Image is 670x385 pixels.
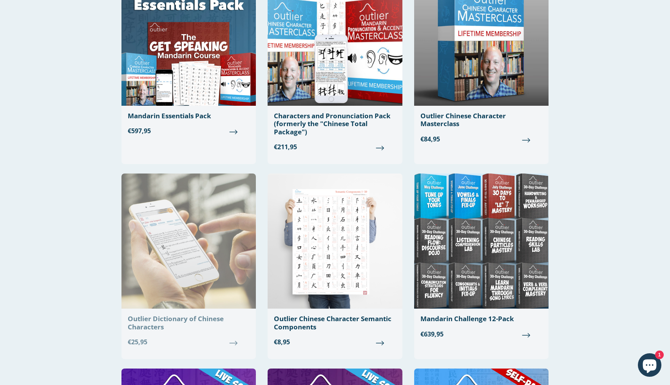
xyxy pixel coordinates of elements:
[268,174,402,353] a: Outlier Chinese Character Semantic Components €8,95
[420,315,542,323] div: Mandarin Challenge 12-Pack
[414,174,549,309] img: Mandarin Challenge 12-Pack
[420,134,542,144] span: €84,95
[274,337,396,347] span: €8,95
[268,174,402,309] img: Outlier Chinese Character Semantic Components
[121,174,256,309] img: Outlier Dictionary of Chinese Characters Outlier Linguistics
[420,329,542,339] span: €639,95
[128,315,250,331] div: Outlier Dictionary of Chinese Characters
[274,142,396,152] span: €211,95
[420,112,542,128] div: Outlier Chinese Character Masterclass
[128,126,250,136] span: €597,95
[121,174,256,353] a: Outlier Dictionary of Chinese Characters €25,95
[128,337,250,347] span: €25,95
[414,174,549,345] a: Mandarin Challenge 12-Pack €639,95
[636,353,664,379] inbox-online-store-chat: Shopify online store chat
[128,112,250,120] div: Mandarin Essentials Pack
[274,112,396,136] div: Characters and Pronunciation Pack (formerly the "Chinese Total Package")
[274,315,396,331] div: Outlier Chinese Character Semantic Components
